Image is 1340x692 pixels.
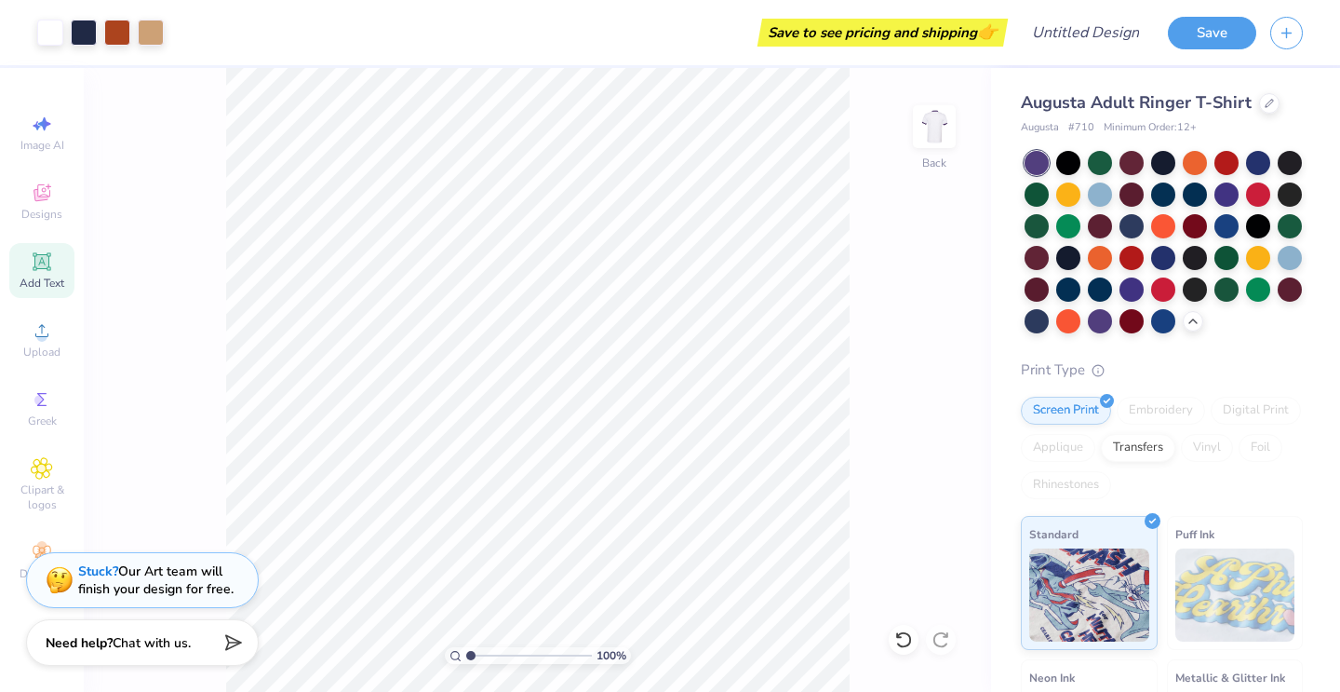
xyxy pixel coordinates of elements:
div: Screen Print [1021,397,1111,425]
div: Vinyl [1181,434,1233,462]
span: Augusta [1021,120,1059,136]
span: Image AI [20,138,64,153]
span: Augusta Adult Ringer T-Shirt [1021,91,1252,114]
div: Rhinestones [1021,471,1111,499]
input: Untitled Design [1017,14,1154,51]
span: Add Text [20,276,64,291]
div: Applique [1021,434,1095,462]
span: Neon Ink [1029,668,1075,687]
span: Minimum Order: 12 + [1104,120,1197,136]
span: Puff Ink [1175,524,1214,544]
div: Save to see pricing and shipping [762,19,1003,47]
img: Puff Ink [1175,549,1295,642]
span: Chat with us. [113,634,191,652]
span: Upload [23,345,60,360]
div: Our Art team will finish your design for free. [78,563,234,598]
div: Digital Print [1211,397,1301,425]
div: Back [922,155,946,171]
strong: Stuck? [78,563,118,580]
strong: Need help? [46,634,113,652]
span: Clipart & logos [9,482,74,512]
div: Embroidery [1117,397,1205,425]
div: Foil [1239,434,1282,462]
span: Designs [21,207,62,222]
span: 👉 [977,20,998,43]
div: Transfers [1101,434,1175,462]
span: Greek [28,414,57,428]
img: Standard [1029,549,1149,642]
img: Back [916,108,953,145]
span: Standard [1029,524,1079,544]
span: Metallic & Glitter Ink [1175,668,1285,687]
span: Decorate [20,566,64,581]
button: Save [1168,17,1256,49]
span: 100 % [596,647,626,664]
div: Print Type [1021,360,1303,381]
span: # 710 [1068,120,1094,136]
